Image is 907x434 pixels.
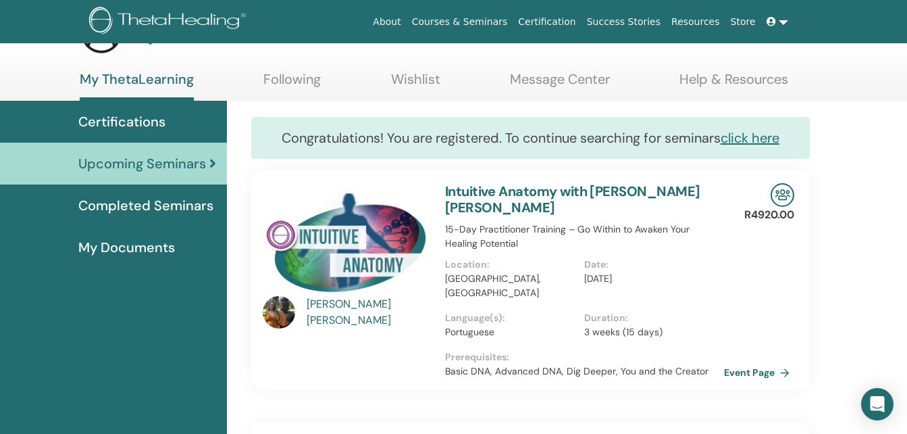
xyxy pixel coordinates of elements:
p: Basic DNA, Advanced DNA, Dig Deeper, You and the Creator [445,364,724,379]
p: Language(s) : [445,311,577,325]
a: Store [725,9,761,34]
p: Duration : [584,311,716,325]
a: Wishlist [391,71,440,97]
img: default.jpg [263,296,295,329]
p: R4920.00 [744,207,794,223]
p: [DATE] [584,272,716,286]
p: Portuguese [445,325,577,339]
a: Resources [666,9,725,34]
span: My Documents [78,237,175,258]
img: Intuitive Anatomy [263,183,429,300]
p: [GEOGRAPHIC_DATA], [GEOGRAPHIC_DATA] [445,272,577,300]
p: 3 weeks (15 days) [584,325,716,339]
a: Intuitive Anatomy with [PERSON_NAME] [PERSON_NAME] [445,183,700,216]
p: Date : [584,258,716,272]
span: Certifications [78,112,165,132]
a: [PERSON_NAME] [PERSON_NAME] [307,296,432,329]
span: Upcoming Seminars [78,153,206,174]
p: 15-Day Practitioner Training – Go Within to Awaken Your Healing Potential [445,222,724,251]
a: Courses & Seminars [407,9,513,34]
p: Prerequisites : [445,350,724,364]
a: Following [263,71,321,97]
a: My ThetaLearning [80,71,194,101]
a: Success Stories [581,9,666,34]
a: Certification [513,9,581,34]
a: About [367,9,406,34]
a: Message Center [510,71,610,97]
img: logo.png [89,7,251,37]
span: Completed Seminars [78,195,213,216]
p: Location : [445,258,577,272]
img: In-Person Seminar [771,183,794,207]
a: Help & Resources [679,71,788,97]
h3: My Dashboard [128,21,266,45]
a: Event Page [724,362,795,383]
div: Congratulations! You are registered. To continue searching for seminars [251,117,810,159]
a: click here [721,129,779,147]
div: Open Intercom Messenger [861,388,893,420]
